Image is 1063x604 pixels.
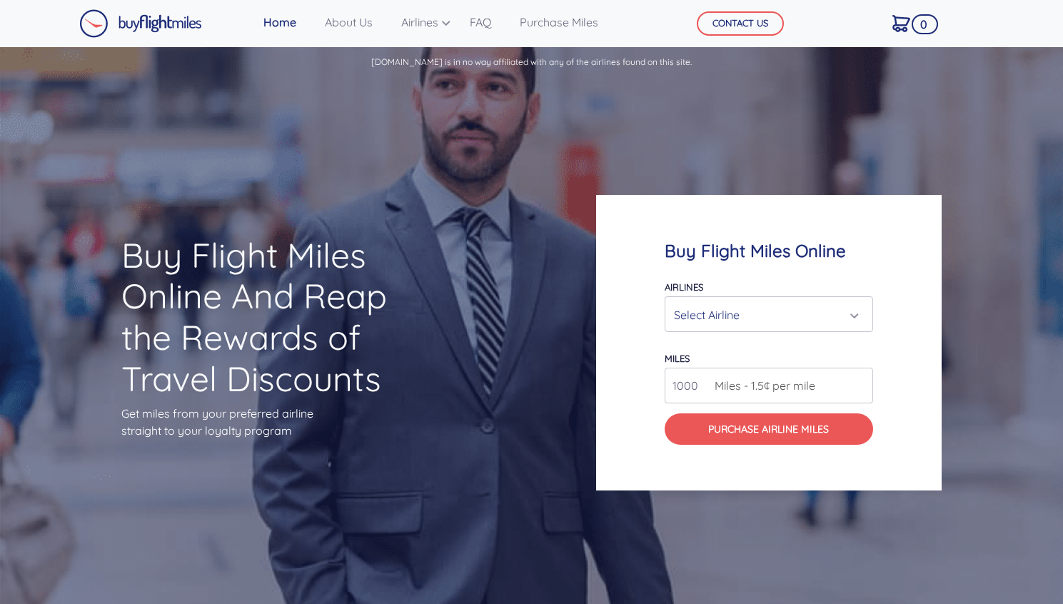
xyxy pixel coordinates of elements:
[665,241,873,261] h4: Buy Flight Miles Online
[697,11,784,36] button: CONTACT US
[121,405,410,439] p: Get miles from your preferred airline straight to your loyalty program
[514,8,604,36] a: Purchase Miles
[79,6,202,41] a: Buy Flight Miles Logo
[258,8,302,36] a: Home
[665,296,873,332] button: Select Airline
[887,8,916,38] a: 0
[396,8,447,36] a: Airlines
[79,9,202,38] img: Buy Flight Miles Logo
[912,14,938,34] span: 0
[319,8,378,36] a: About Us
[707,377,815,394] span: Miles - 1.5¢ per mile
[665,353,690,364] label: miles
[665,281,703,293] label: Airlines
[674,301,855,328] div: Select Airline
[892,15,910,32] img: Cart
[464,8,497,36] a: FAQ
[665,413,873,445] button: Purchase Airline Miles
[121,235,410,399] h1: Buy Flight Miles Online And Reap the Rewards of Travel Discounts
